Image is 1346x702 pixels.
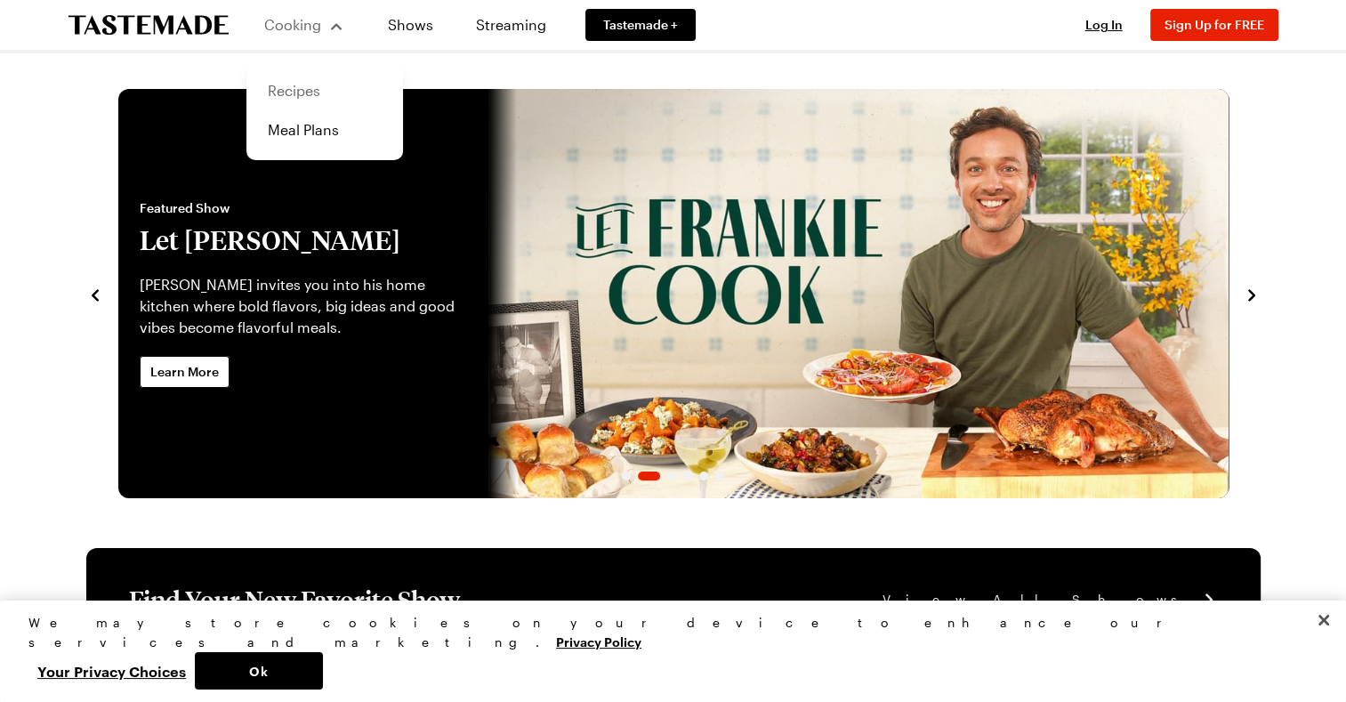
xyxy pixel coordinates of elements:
a: To Tastemade Home Page [69,15,229,36]
button: Your Privacy Choices [28,652,195,690]
span: Go to slide 1 [622,472,631,480]
div: We may store cookies on your device to enhance our services and marketing. [28,613,1302,652]
button: Cooking [264,4,345,46]
button: navigate to next item [1243,283,1261,304]
button: Ok [195,652,323,690]
div: Privacy [28,613,1302,690]
button: navigate to previous item [86,283,104,304]
span: View All Shows [883,590,1197,609]
span: Cooking [264,16,321,33]
span: Featured Show [140,199,467,217]
span: Go to slide 4 [683,472,692,480]
h1: Find Your New Favorite Show [129,584,460,616]
button: Close [1304,601,1343,640]
h2: Let [PERSON_NAME] [140,224,467,256]
span: Tastemade + [603,16,678,34]
a: More information about your privacy, opens in a new tab [556,633,641,650]
button: Sign Up for FREE [1150,9,1278,41]
a: View All Shows [883,590,1218,609]
span: Go to slide 2 [638,472,660,480]
div: Cooking [246,61,403,160]
div: 2 / 6 [118,89,1229,498]
a: Learn More [140,356,230,388]
span: Log In [1085,17,1123,32]
span: Go to slide 3 [667,472,676,480]
a: Tastemade + [585,9,696,41]
span: Learn More [150,363,219,381]
a: Meal Plans [257,110,392,149]
span: Go to slide 6 [715,472,724,480]
span: Sign Up for FREE [1165,17,1264,32]
a: Recipes [257,71,392,110]
span: Go to slide 5 [699,472,708,480]
p: [PERSON_NAME] invites you into his home kitchen where bold flavors, big ideas and good vibes beco... [140,274,467,338]
button: Log In [1068,16,1140,34]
